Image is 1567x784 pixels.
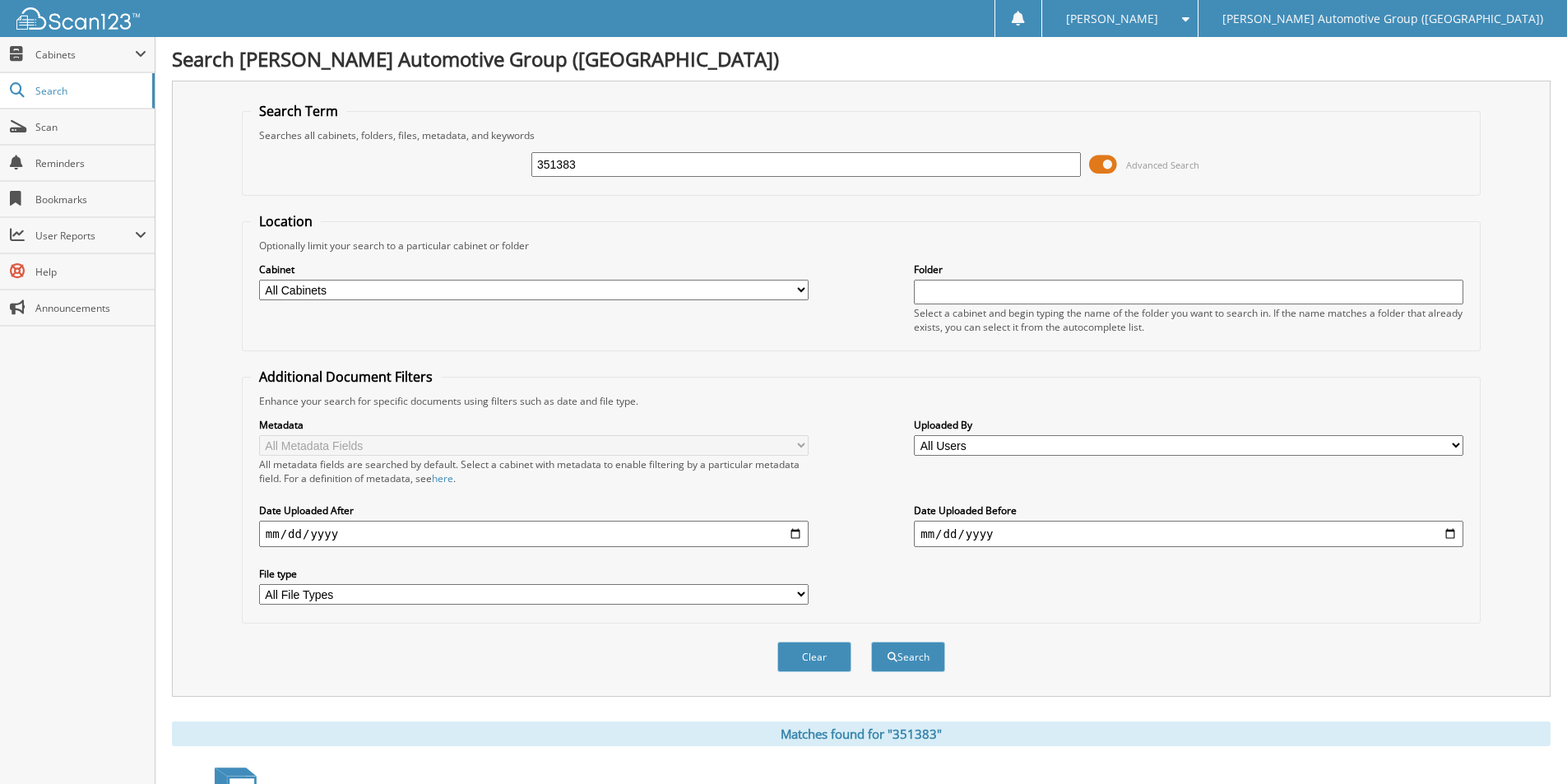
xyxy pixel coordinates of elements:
[914,418,1463,432] label: Uploaded By
[1066,14,1158,24] span: [PERSON_NAME]
[16,7,140,30] img: scan123-logo-white.svg
[35,156,146,170] span: Reminders
[914,306,1463,334] div: Select a cabinet and begin typing the name of the folder you want to search in. If the name match...
[914,503,1463,517] label: Date Uploaded Before
[914,262,1463,276] label: Folder
[251,368,441,386] legend: Additional Document Filters
[259,418,809,432] label: Metadata
[35,265,146,279] span: Help
[251,102,346,120] legend: Search Term
[35,229,135,243] span: User Reports
[259,521,809,547] input: start
[35,301,146,315] span: Announcements
[251,212,321,230] legend: Location
[259,262,809,276] label: Cabinet
[35,84,144,98] span: Search
[35,120,146,134] span: Scan
[172,721,1551,746] div: Matches found for "351383"
[251,394,1472,408] div: Enhance your search for specific documents using filters such as date and file type.
[1222,14,1543,24] span: [PERSON_NAME] Automotive Group ([GEOGRAPHIC_DATA])
[251,128,1472,142] div: Searches all cabinets, folders, files, metadata, and keywords
[35,193,146,206] span: Bookmarks
[35,48,135,62] span: Cabinets
[432,471,453,485] a: here
[172,45,1551,72] h1: Search [PERSON_NAME] Automotive Group ([GEOGRAPHIC_DATA])
[871,642,945,672] button: Search
[1485,705,1567,784] iframe: Chat Widget
[259,503,809,517] label: Date Uploaded After
[1126,159,1199,171] span: Advanced Search
[259,567,809,581] label: File type
[914,521,1463,547] input: end
[777,642,851,672] button: Clear
[251,239,1472,253] div: Optionally limit your search to a particular cabinet or folder
[259,457,809,485] div: All metadata fields are searched by default. Select a cabinet with metadata to enable filtering b...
